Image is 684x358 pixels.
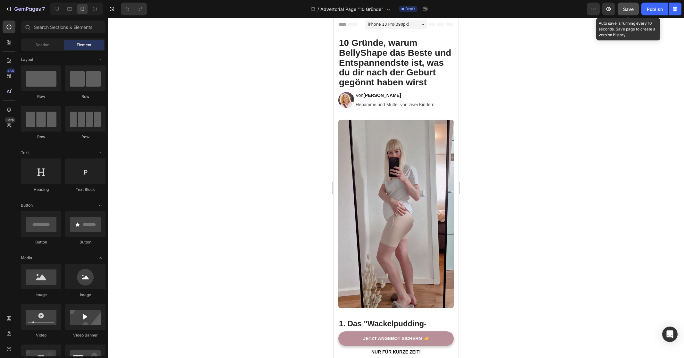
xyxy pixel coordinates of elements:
[95,55,106,65] span: Toggle open
[65,239,106,245] div: Button
[21,332,61,338] div: Video
[623,6,634,12] span: Save
[121,3,147,15] div: Undo/Redo
[21,187,61,192] div: Heading
[618,3,639,15] button: Save
[21,94,61,99] div: Row
[21,292,61,298] div: Image
[21,239,61,245] div: Button
[21,150,29,156] span: Text
[320,6,384,13] span: Advertorial Page "10 Gründe"
[662,327,678,342] div: Open Intercom Messenger
[334,18,459,358] iframe: Design area
[317,6,319,13] span: /
[65,332,106,338] div: Video Banner
[95,148,106,158] span: Toggle open
[405,6,415,12] span: Draft
[65,187,106,192] div: Text Block
[36,42,49,48] span: Section
[21,202,33,208] span: Button
[95,200,106,210] span: Toggle open
[641,3,668,15] button: Publish
[3,3,48,15] button: 7
[21,134,61,140] div: Row
[647,6,663,13] div: Publish
[65,94,106,99] div: Row
[5,117,15,123] div: Beta
[21,255,32,261] span: Media
[95,253,106,263] span: Toggle open
[77,42,91,48] span: Element
[65,134,106,140] div: Row
[6,68,15,73] div: 450
[42,5,45,13] p: 7
[21,21,106,33] input: Search Sections & Elements
[65,292,106,298] div: Image
[21,57,33,63] span: Layout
